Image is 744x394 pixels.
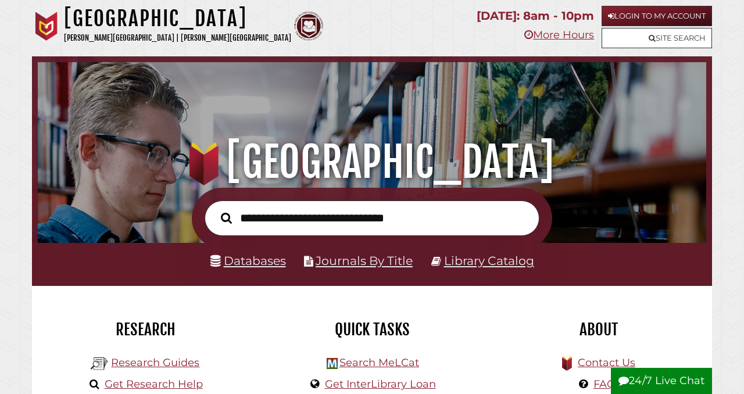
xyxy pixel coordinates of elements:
button: Search [215,209,238,226]
a: Login to My Account [602,6,712,26]
a: FAQs [593,378,621,391]
h2: About [494,320,703,339]
a: Contact Us [578,356,635,369]
img: Calvin University [32,12,61,41]
p: [DATE]: 8am - 10pm [477,6,594,26]
h1: [GEOGRAPHIC_DATA] [49,137,695,188]
a: Journals By Title [316,253,413,268]
a: Library Catalog [444,253,534,268]
img: Calvin Theological Seminary [294,12,323,41]
a: Get InterLibrary Loan [325,378,436,391]
a: Search MeLCat [339,356,419,369]
h2: Quick Tasks [267,320,477,339]
a: Research Guides [111,356,199,369]
img: Hekman Library Logo [91,355,108,372]
a: Site Search [602,28,712,48]
i: Search [221,212,232,224]
a: More Hours [524,28,594,41]
img: Hekman Library Logo [327,358,338,369]
h1: [GEOGRAPHIC_DATA] [64,6,291,31]
a: Databases [210,253,286,268]
h2: Research [41,320,250,339]
p: [PERSON_NAME][GEOGRAPHIC_DATA] | [PERSON_NAME][GEOGRAPHIC_DATA] [64,31,291,45]
a: Get Research Help [105,378,203,391]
